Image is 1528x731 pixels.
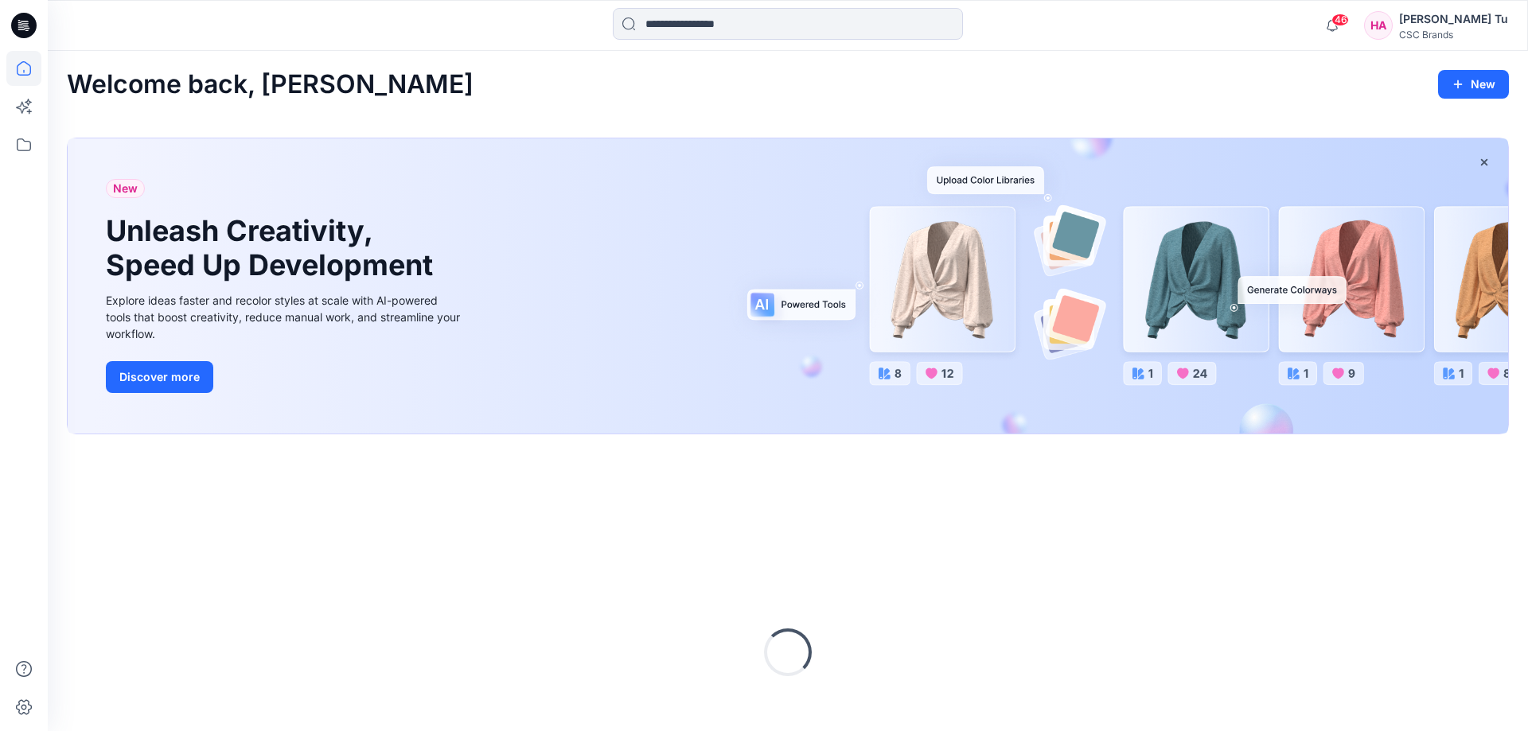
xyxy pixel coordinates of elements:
[1331,14,1349,26] span: 46
[1364,11,1393,40] div: HA
[113,179,138,198] span: New
[106,361,464,393] a: Discover more
[1399,29,1508,41] div: CSC Brands
[106,361,213,393] button: Discover more
[106,292,464,342] div: Explore ideas faster and recolor styles at scale with AI-powered tools that boost creativity, red...
[67,70,474,99] h2: Welcome back, [PERSON_NAME]
[1438,70,1509,99] button: New
[1399,10,1508,29] div: [PERSON_NAME] Tu
[106,214,440,282] h1: Unleash Creativity, Speed Up Development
